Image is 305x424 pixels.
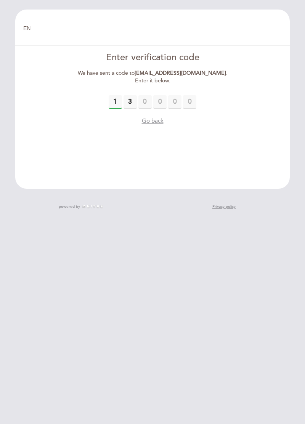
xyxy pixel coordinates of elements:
a: powered by [59,204,104,209]
span: powered by [59,204,80,209]
div: We have sent a code to . Enter it below. [71,69,234,85]
input: 0 [138,95,152,109]
strong: [EMAIL_ADDRESS][DOMAIN_NAME] [135,70,226,76]
input: 0 [183,95,196,109]
button: Go back [142,117,164,125]
input: 0 [153,95,167,109]
input: 0 [124,95,137,109]
img: MEITRE [82,205,104,209]
a: Privacy policy [212,204,236,209]
input: 0 [109,95,122,109]
input: 0 [168,95,181,109]
div: Enter verification code [71,51,234,64]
